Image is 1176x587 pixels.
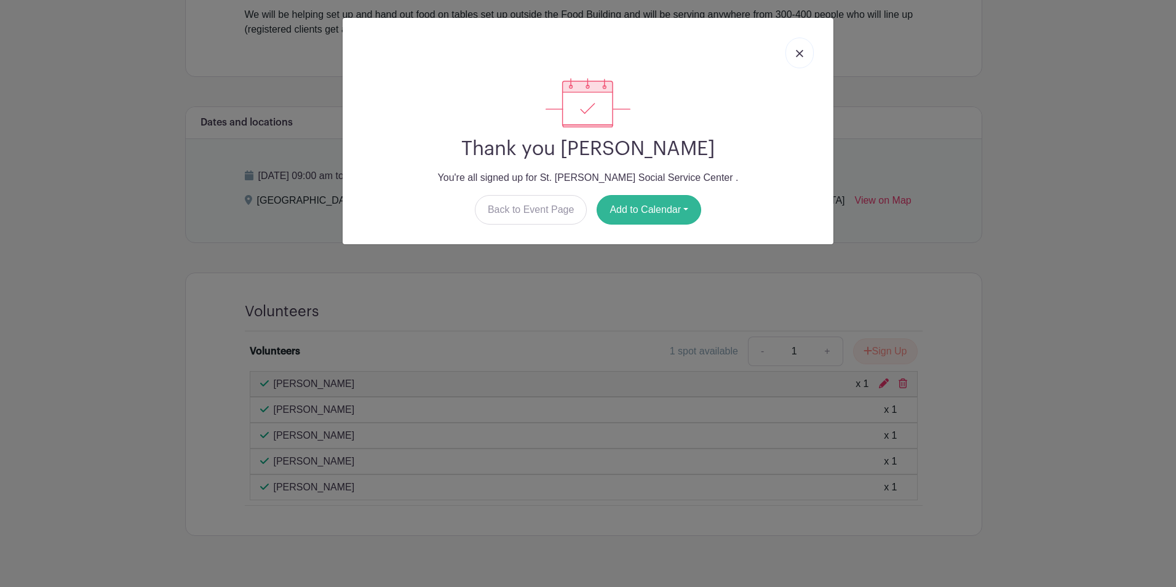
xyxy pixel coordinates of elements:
[796,50,803,57] img: close_button-5f87c8562297e5c2d7936805f587ecaba9071eb48480494691a3f1689db116b3.svg
[352,137,824,161] h2: Thank you [PERSON_NAME]
[352,170,824,185] p: You're all signed up for St. [PERSON_NAME] Social Service Center .
[546,78,630,127] img: signup_complete-c468d5dda3e2740ee63a24cb0ba0d3ce5d8a4ecd24259e683200fb1569d990c8.svg
[475,195,587,225] a: Back to Event Page
[597,195,701,225] button: Add to Calendar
